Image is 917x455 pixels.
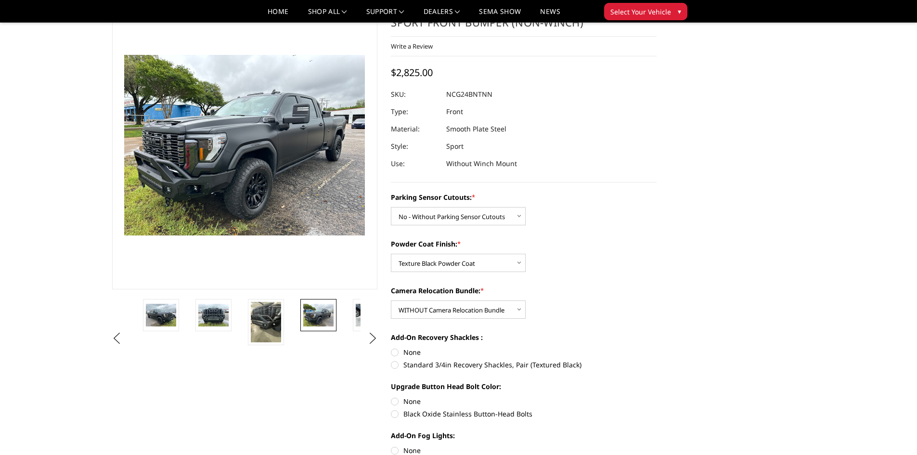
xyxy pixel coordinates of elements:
label: None [391,347,657,357]
img: 2024-2025 GMC 2500-3500 - Freedom Series - Sport Front Bumper (non-winch) [251,302,281,342]
dt: Use: [391,155,439,172]
a: 2024-2025 GMC 2500-3500 - Freedom Series - Sport Front Bumper (non-winch) [112,0,378,289]
span: Select Your Vehicle [610,7,671,17]
dd: Without Winch Mount [446,155,517,172]
span: ▾ [678,6,681,16]
label: Upgrade Button Head Bolt Color: [391,381,657,391]
label: Standard 3/4in Recovery Shackles, Pair (Textured Black) [391,360,657,370]
img: 2024-2025 GMC 2500-3500 - Freedom Series - Sport Front Bumper (non-winch) [198,304,229,326]
button: Previous [110,331,124,346]
a: Support [366,8,404,22]
dt: Style: [391,138,439,155]
dd: Sport [446,138,464,155]
a: Home [268,8,288,22]
dd: NCG24BNTNN [446,86,492,103]
a: Dealers [424,8,460,22]
label: Camera Relocation Bundle: [391,286,657,296]
img: 2024-2025 GMC 2500-3500 - Freedom Series - Sport Front Bumper (non-winch) [356,304,386,326]
a: Write a Review [391,42,433,51]
dt: Type: [391,103,439,120]
button: Select Your Vehicle [604,3,687,20]
dd: Smooth Plate Steel [446,120,506,138]
span: $2,825.00 [391,66,433,79]
dt: SKU: [391,86,439,103]
button: Next [365,331,380,346]
a: shop all [308,8,347,22]
a: News [540,8,560,22]
img: 2024-2025 GMC 2500-3500 - Freedom Series - Sport Front Bumper (non-winch) [303,304,334,326]
label: Parking Sensor Cutouts: [391,192,657,202]
label: Add-On Fog Lights: [391,430,657,441]
a: SEMA Show [479,8,521,22]
dt: Material: [391,120,439,138]
label: Black Oxide Stainless Button-Head Bolts [391,409,657,419]
label: Add-On Recovery Shackles : [391,332,657,342]
label: Powder Coat Finish: [391,239,657,249]
dd: Front [446,103,463,120]
label: None [391,396,657,406]
img: 2024-2025 GMC 2500-3500 - Freedom Series - Sport Front Bumper (non-winch) [146,304,176,326]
